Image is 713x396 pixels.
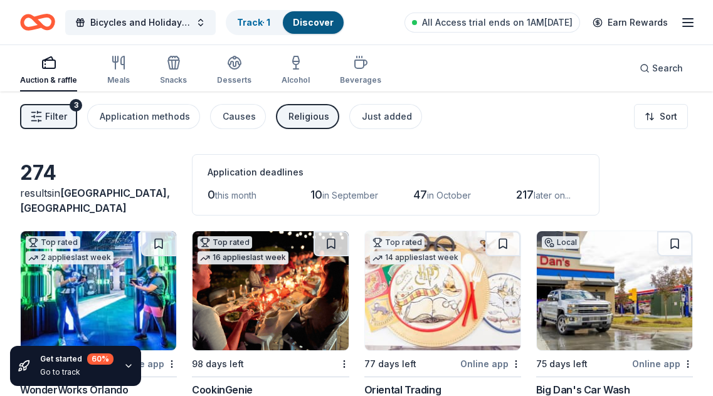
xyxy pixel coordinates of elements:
span: in [20,187,170,214]
div: Auction & raffle [20,75,77,85]
div: Top rated [198,236,252,249]
button: Sort [634,104,688,129]
a: All Access trial ends on 1AM[DATE] [404,13,580,33]
button: Just added [349,104,422,129]
div: Desserts [217,75,251,85]
a: Discover [293,17,334,28]
div: Snacks [160,75,187,85]
div: 60 % [87,353,114,365]
div: Top rated [370,236,425,249]
div: Meals [107,75,130,85]
span: Filter [45,109,67,124]
button: Beverages [340,50,381,91]
img: Image for WonderWorks Orlando [21,231,176,350]
a: Home [20,8,55,37]
div: 274 [20,160,177,185]
span: 10 [310,188,322,201]
button: Alcohol [282,50,310,91]
button: Causes [210,104,266,129]
span: All Access trial ends on 1AM[DATE] [422,15,573,30]
button: Snacks [160,50,187,91]
div: Application deadlines [208,165,584,180]
div: 2 applies last week [26,251,114,264]
span: later on... [534,190,571,201]
span: 217 [516,188,534,201]
div: 3 [70,99,82,112]
div: 16 applies last week [198,251,288,264]
button: Track· 1Discover [226,10,345,35]
div: Online app [460,356,521,372]
div: Beverages [340,75,381,85]
span: Search [652,61,683,76]
button: Religious [276,104,339,129]
div: Religious [288,109,329,124]
div: Just added [362,109,412,124]
span: Sort [660,109,677,124]
div: 14 applies last week [370,251,461,264]
img: Image for CookinGenie [193,231,348,350]
span: Bicycles and Holiday Bells [90,15,191,30]
div: 75 days left [536,357,588,372]
span: in September [322,190,378,201]
button: Application methods [87,104,200,129]
a: Earn Rewards [585,11,675,34]
span: [GEOGRAPHIC_DATA], [GEOGRAPHIC_DATA] [20,187,170,214]
div: Causes [223,109,256,124]
img: Image for Oriental Trading [365,231,520,350]
button: Search [630,56,693,81]
div: Online app [632,356,693,372]
div: Get started [40,353,114,365]
span: in October [427,190,471,201]
div: 77 days left [364,357,416,372]
div: Go to track [40,367,114,377]
img: Image for Big Dan's Car Wash [537,231,692,350]
span: 47 [413,188,427,201]
div: results [20,185,177,216]
a: Track· 1 [237,17,270,28]
button: Desserts [217,50,251,91]
div: Top rated [26,236,80,249]
button: Filter3 [20,104,77,129]
div: Application methods [100,109,190,124]
div: Alcohol [282,75,310,85]
div: Local [542,236,579,249]
span: 0 [208,188,215,201]
button: Meals [107,50,130,91]
span: this month [215,190,256,201]
button: Bicycles and Holiday Bells [65,10,216,35]
div: 98 days left [192,357,244,372]
button: Auction & raffle [20,50,77,91]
